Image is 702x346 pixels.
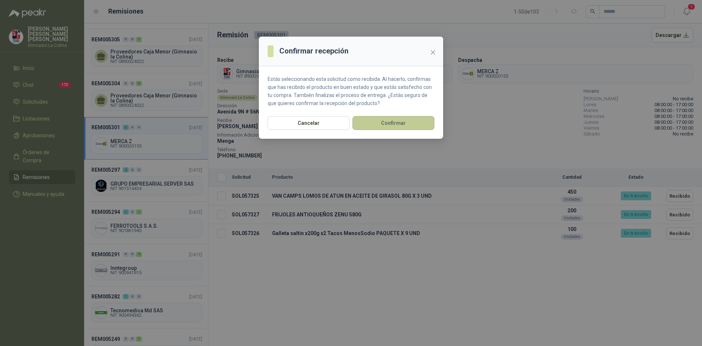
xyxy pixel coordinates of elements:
button: Confirmar [352,116,434,130]
h3: Confirmar recepción [279,45,348,57]
button: Close [427,46,439,58]
p: Estás seleccionando esta solicitud como recibida. Al hacerlo, confirmas que has recibido el produ... [268,75,434,107]
button: Cancelar [268,116,350,130]
span: close [430,49,436,55]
